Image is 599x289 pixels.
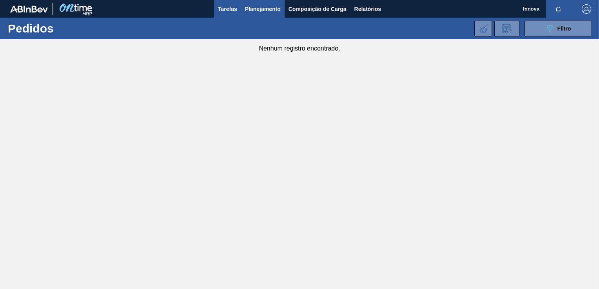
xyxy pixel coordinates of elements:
div: Solicitação de Revisão de Pedidos [494,21,519,36]
span: Relatórios [354,4,381,14]
img: TNhmsLtSVTkK8tSr43FrP2fwEKptu5GPRR3wAAAABJRU5ErkJggg== [10,5,48,13]
span: Planejamento [245,4,281,14]
span: Composição de Carga [289,4,347,14]
h1: Pedidos [8,24,120,33]
img: Logout [582,4,591,14]
button: Notificações [546,4,571,14]
span: Filtro [557,25,571,32]
span: Tarefas [218,4,237,14]
div: Importar Negociações dos Pedidos [474,21,492,36]
button: Filtro [525,21,591,36]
